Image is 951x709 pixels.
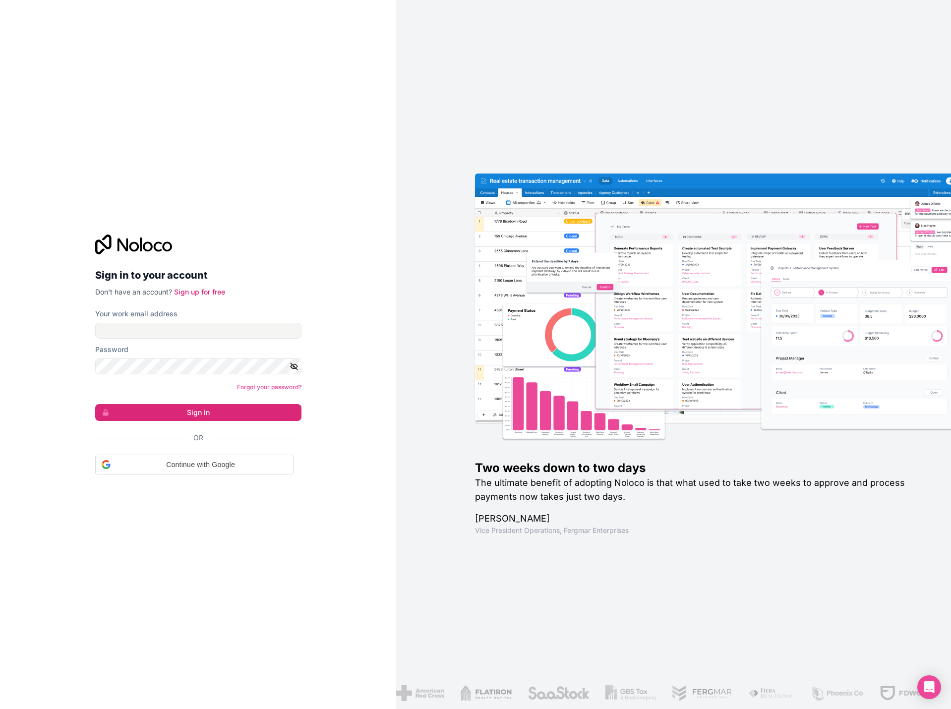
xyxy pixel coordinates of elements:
[95,404,301,421] button: Sign in
[193,433,203,443] span: Or
[475,526,919,535] h1: Vice President Operations , Fergmar Enterprises
[917,675,941,699] div: Open Intercom Messenger
[95,266,301,284] h2: Sign in to your account
[396,685,444,701] img: /assets/american-red-cross-BAupjrZR.png
[95,288,172,296] span: Don't have an account?
[475,476,919,504] h2: The ultimate benefit of adopting Noloco is that what used to take two weeks to approve and proces...
[475,460,919,476] h1: Two weeks down to two days
[748,685,795,701] img: /assets/fiera-fwj2N5v4.png
[95,455,294,474] div: Continue with Google
[528,685,590,701] img: /assets/saastock-C6Zbiodz.png
[672,685,732,701] img: /assets/fergmar-CudnrXN5.png
[95,345,128,354] label: Password
[810,685,864,701] img: /assets/phoenix-BREaitsQ.png
[95,309,178,319] label: Your work email address
[880,685,938,701] img: /assets/fdworks-Bi04fVtw.png
[95,323,301,339] input: Email address
[95,358,301,374] input: Password
[460,685,512,701] img: /assets/flatiron-C8eUkumj.png
[605,685,656,701] img: /assets/gbstax-C-GtDUiK.png
[174,288,225,296] a: Sign up for free
[115,460,287,470] span: Continue with Google
[237,383,301,391] a: Forgot your password?
[475,512,919,526] h1: [PERSON_NAME]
